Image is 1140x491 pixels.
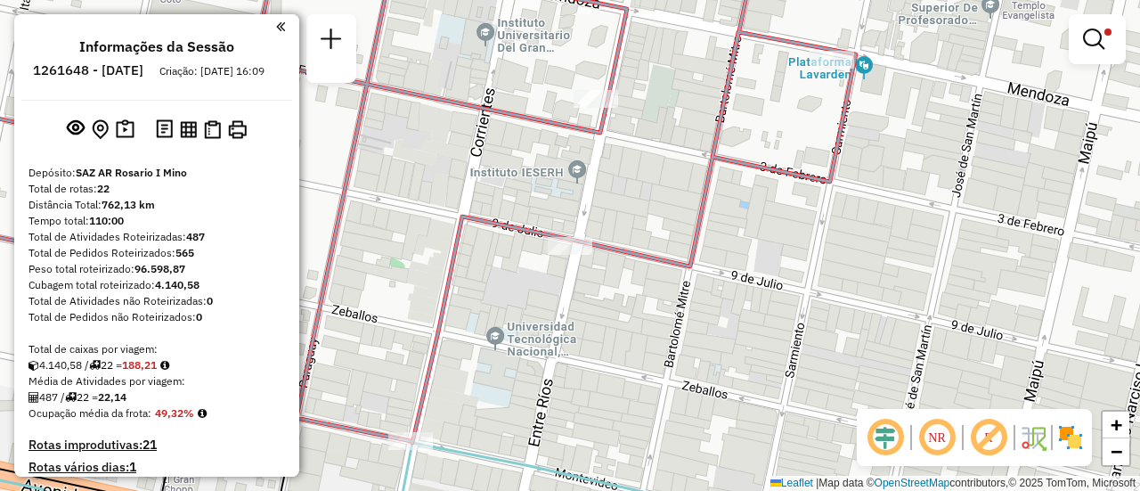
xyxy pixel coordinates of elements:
button: Logs desbloquear sessão [152,116,176,143]
a: Exibir filtros [1076,21,1119,57]
div: Média de Atividades por viagem: [28,373,285,389]
strong: 0 [207,294,213,307]
div: Total de Atividades não Roteirizadas: [28,293,285,309]
h4: Rotas vários dias: [28,460,285,475]
div: Distância Total: [28,197,285,213]
button: Visualizar relatório de Roteirização [176,117,200,141]
img: Fluxo de ruas [1019,423,1047,452]
a: Leaflet [770,477,813,489]
strong: 96.598,87 [134,262,185,275]
strong: 22,14 [98,390,126,404]
strong: 21 [142,437,157,453]
span: | [816,477,818,489]
div: Peso total roteirizado: [28,261,285,277]
span: − [1111,440,1122,462]
div: 487 / 22 = [28,389,285,405]
em: Média calculada utilizando a maior ocupação (%Peso ou %Cubagem) de cada rota da sessão. Rotas cro... [198,408,207,419]
span: + [1111,413,1122,436]
div: Map data © contributors,© 2025 TomTom, Microsoft [766,476,1140,491]
span: Ocupação média da frota: [28,406,151,420]
span: Exibir rótulo [967,416,1010,459]
button: Centralizar mapa no depósito ou ponto de apoio [88,116,112,143]
i: Total de Atividades [28,392,39,403]
strong: 762,13 km [102,198,155,211]
img: Exibir/Ocultar setores [1056,423,1085,452]
i: Total de rotas [89,360,101,371]
div: Total de rotas: [28,181,285,197]
div: Depósito: [28,165,285,181]
a: OpenStreetMap [875,477,950,489]
div: Criação: [DATE] 16:09 [152,63,272,79]
strong: 49,32% [155,406,194,420]
i: Total de rotas [65,392,77,403]
button: Visualizar Romaneio [200,117,224,143]
button: Painel de Sugestão [112,116,138,143]
span: Filtro Ativo [1104,29,1111,36]
div: 4.140,58 / 22 = [28,357,285,373]
a: Zoom in [1103,412,1129,438]
span: Ocultar deslocamento [864,416,907,459]
h6: 1261648 - [DATE] [33,62,143,78]
strong: 1 [129,459,136,475]
strong: 22 [97,182,110,195]
div: Cubagem total roteirizado: [28,277,285,293]
strong: 4.140,58 [155,278,199,291]
strong: 188,21 [122,358,157,372]
h4: Informações da Sessão [79,38,234,55]
div: Tempo total: [28,213,285,229]
strong: 110:00 [89,214,124,227]
strong: 0 [196,310,202,323]
div: Total de Pedidos não Roteirizados: [28,309,285,325]
a: Nova sessão e pesquisa [313,21,349,61]
i: Meta Caixas/viagem: 266,08 Diferença: -77,87 [160,360,169,371]
button: Imprimir Rotas [224,117,250,143]
strong: SAZ AR Rosario I Mino [76,166,187,179]
a: Clique aqui para minimizar o painel [276,16,285,37]
h4: Rotas improdutivas: [28,438,285,453]
span: Ocultar NR [916,416,958,459]
div: Total de Atividades Roteirizadas: [28,229,285,245]
div: Total de Pedidos Roteirizados: [28,245,285,261]
div: Total de caixas por viagem: [28,341,285,357]
button: Exibir sessão original [63,115,88,143]
strong: 487 [186,230,205,243]
a: Zoom out [1103,438,1129,465]
i: Cubagem total roteirizado [28,360,39,371]
strong: 565 [175,246,194,259]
